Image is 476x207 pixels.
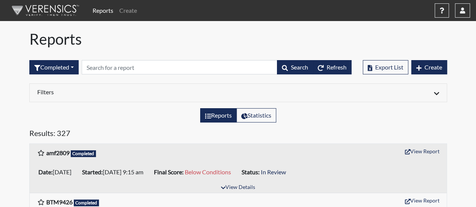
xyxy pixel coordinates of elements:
label: View statistics about completed interviews [236,108,276,122]
a: Create [116,3,140,18]
button: Export List [363,60,408,74]
span: Export List [375,63,403,71]
span: Completed [71,150,96,157]
h6: Filters [37,88,233,95]
input: Search by Registration ID, Interview Number, or Investigation Name. [82,60,277,74]
li: [DATE] [35,166,79,178]
label: View the list of reports [200,108,237,122]
b: amf2809 [46,149,70,156]
button: Create [411,60,447,74]
h5: Results: 327 [29,128,447,141]
b: BTM9426 [46,198,73,205]
button: View Report [401,145,443,157]
span: Below Conditions [185,168,231,175]
span: Refresh [327,63,347,71]
b: Date: [38,168,53,175]
span: Create [424,63,442,71]
button: Completed [29,60,79,74]
button: Search [277,60,313,74]
button: Refresh [313,60,351,74]
button: View Details [217,183,259,193]
h1: Reports [29,30,447,48]
span: In Review [261,168,286,175]
div: Click to expand/collapse filters [32,88,445,97]
span: Search [291,63,308,71]
b: Status: [242,168,260,175]
div: Filter by interview status [29,60,79,74]
span: Completed [74,199,99,206]
b: Final Score: [154,168,184,175]
b: Started: [82,168,103,175]
a: Reports [90,3,116,18]
button: View Report [401,195,443,206]
li: [DATE] 9:15 am [79,166,151,178]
